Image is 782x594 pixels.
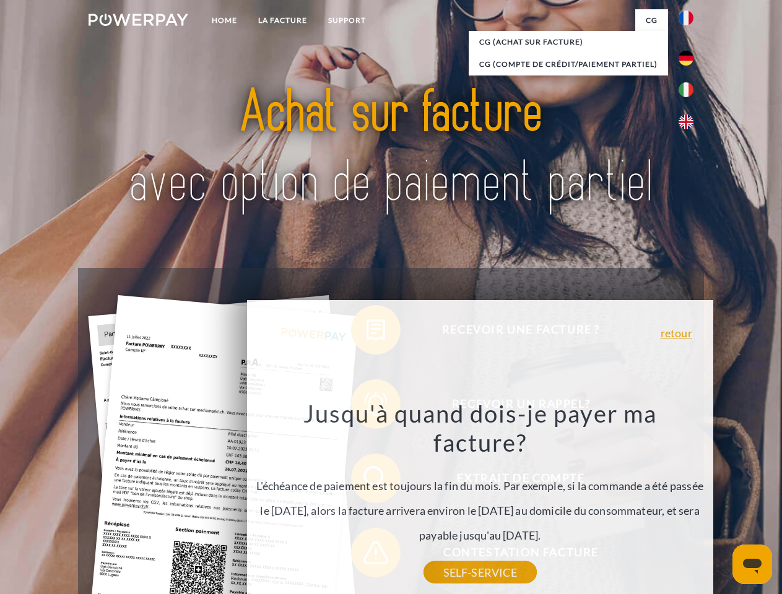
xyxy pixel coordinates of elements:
iframe: Bouton de lancement de la fenêtre de messagerie [732,544,772,584]
a: CG [635,9,668,32]
img: fr [679,11,693,25]
a: CG (Compte de crédit/paiement partiel) [469,53,668,75]
a: SELF-SERVICE [424,561,537,583]
a: Home [201,9,248,32]
a: Support [318,9,376,32]
a: LA FACTURE [248,9,318,32]
img: it [679,82,693,97]
img: de [679,51,693,66]
h3: Jusqu'à quand dois-je payer ma facture? [254,398,706,458]
img: logo-powerpay-white.svg [89,14,188,26]
img: en [679,114,693,129]
div: L'échéance de paiement est toujours la fin du mois. Par exemple, si la commande a été passée le [... [254,398,706,572]
a: retour [661,327,692,338]
a: CG (achat sur facture) [469,31,668,53]
img: title-powerpay_fr.svg [118,59,664,237]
